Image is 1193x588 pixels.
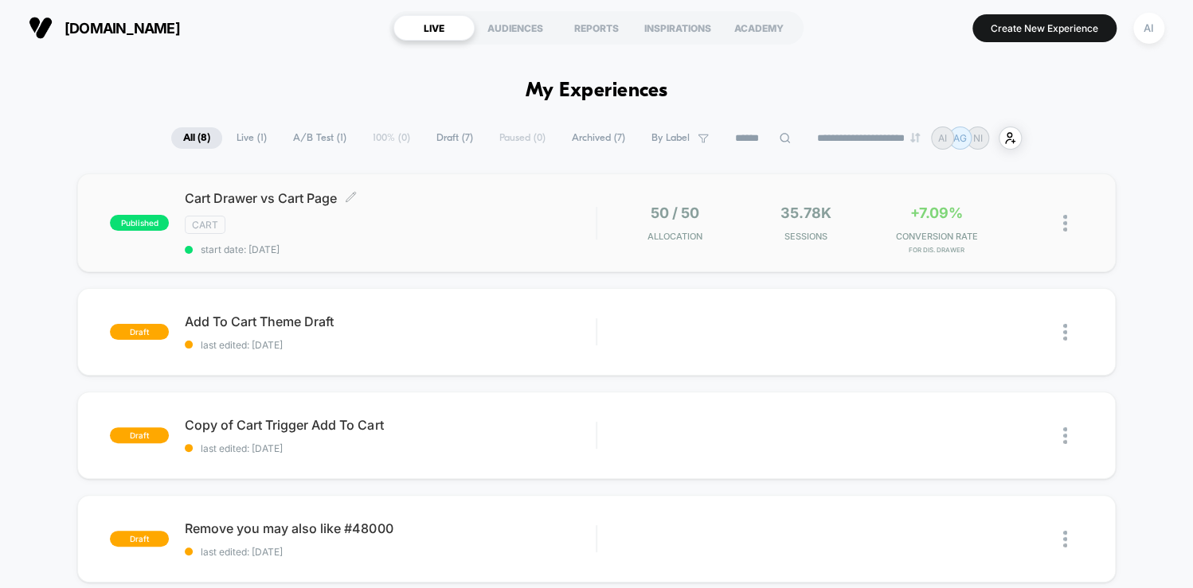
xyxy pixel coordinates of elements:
p: AI [938,132,947,144]
span: Remove you may also like #48000 [185,520,596,536]
button: Create New Experience [972,14,1117,42]
span: CONVERSION RATE [875,231,998,242]
button: [DOMAIN_NAME] [24,15,185,41]
span: Draft ( 7 ) [424,127,485,149]
h1: My Experiences [526,80,668,103]
div: INSPIRATIONS [637,15,718,41]
span: for Dis. Drawer [875,246,998,254]
span: By Label [651,132,690,144]
img: close [1063,531,1067,547]
span: 50 / 50 [650,204,698,221]
img: close [1063,427,1067,444]
span: draft [110,427,169,443]
span: Allocation [647,231,702,242]
img: Visually logo [29,16,53,40]
span: last edited: [DATE] [185,546,596,558]
span: last edited: [DATE] [185,339,596,351]
span: last edited: [DATE] [185,442,596,454]
div: ACADEMY [718,15,800,41]
div: AI [1133,13,1164,44]
span: published [110,215,169,231]
span: draft [110,531,169,547]
p: NI [973,132,983,144]
span: All ( 8 ) [171,127,222,149]
span: 35.78k [780,204,831,221]
div: AUDIENCES [475,15,556,41]
div: REPORTS [556,15,637,41]
p: AG [953,132,967,144]
span: Cart Drawer vs Cart Page [185,190,596,206]
span: Sessions [744,231,866,242]
span: A/B Test ( 1 ) [281,127,358,149]
button: AI [1128,12,1169,45]
div: LIVE [393,15,475,41]
span: [DOMAIN_NAME] [65,20,180,37]
img: close [1063,215,1067,232]
span: Add To Cart Theme Draft [185,313,596,329]
span: +7.09% [910,204,963,221]
img: end [910,133,920,142]
span: start date: [DATE] [185,243,596,255]
span: Live ( 1 ) [225,127,279,149]
span: draft [110,324,169,340]
span: Copy of Cart Trigger Add To Cart [185,417,596,433]
span: Archived ( 7 ) [560,127,637,149]
img: close [1063,324,1067,341]
span: CART [185,216,225,234]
